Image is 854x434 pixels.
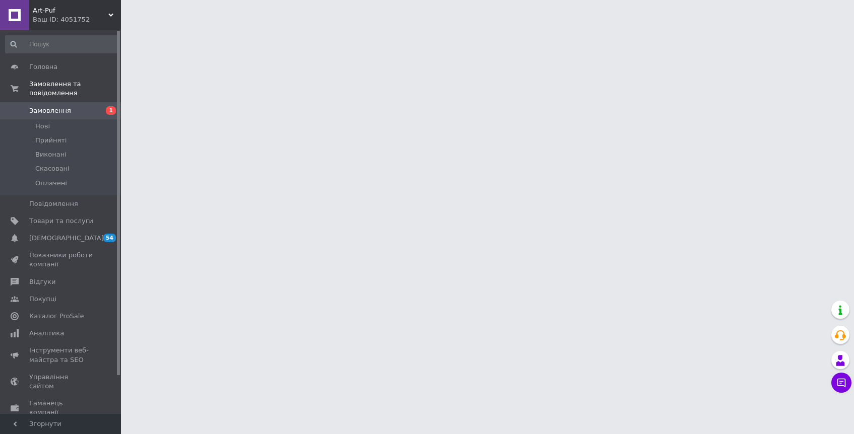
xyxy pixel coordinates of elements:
span: Каталог ProSale [29,312,84,321]
span: Виконані [35,150,67,159]
span: Повідомлення [29,199,78,208]
span: Аналітика [29,329,64,338]
span: Відгуки [29,277,55,286]
span: Покупці [29,295,56,304]
span: Гаманець компанії [29,399,93,417]
span: Замовлення та повідомлення [29,80,121,98]
div: Ваш ID: 4051752 [33,15,121,24]
span: Прийняті [35,136,67,145]
span: Інструменти веб-майстра та SEO [29,346,93,364]
span: [DEMOGRAPHIC_DATA] [29,234,104,243]
span: Art-Puf [33,6,108,15]
span: Скасовані [35,164,70,173]
span: Головна [29,62,57,71]
button: Чат з покупцем [831,373,851,393]
span: Нові [35,122,50,131]
span: Показники роботи компанії [29,251,93,269]
span: Товари та послуги [29,216,93,226]
span: Замовлення [29,106,71,115]
span: Оплачені [35,179,67,188]
span: 1 [106,106,116,115]
span: Управління сайтом [29,373,93,391]
span: 54 [103,234,116,242]
input: Пошук [5,35,119,53]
